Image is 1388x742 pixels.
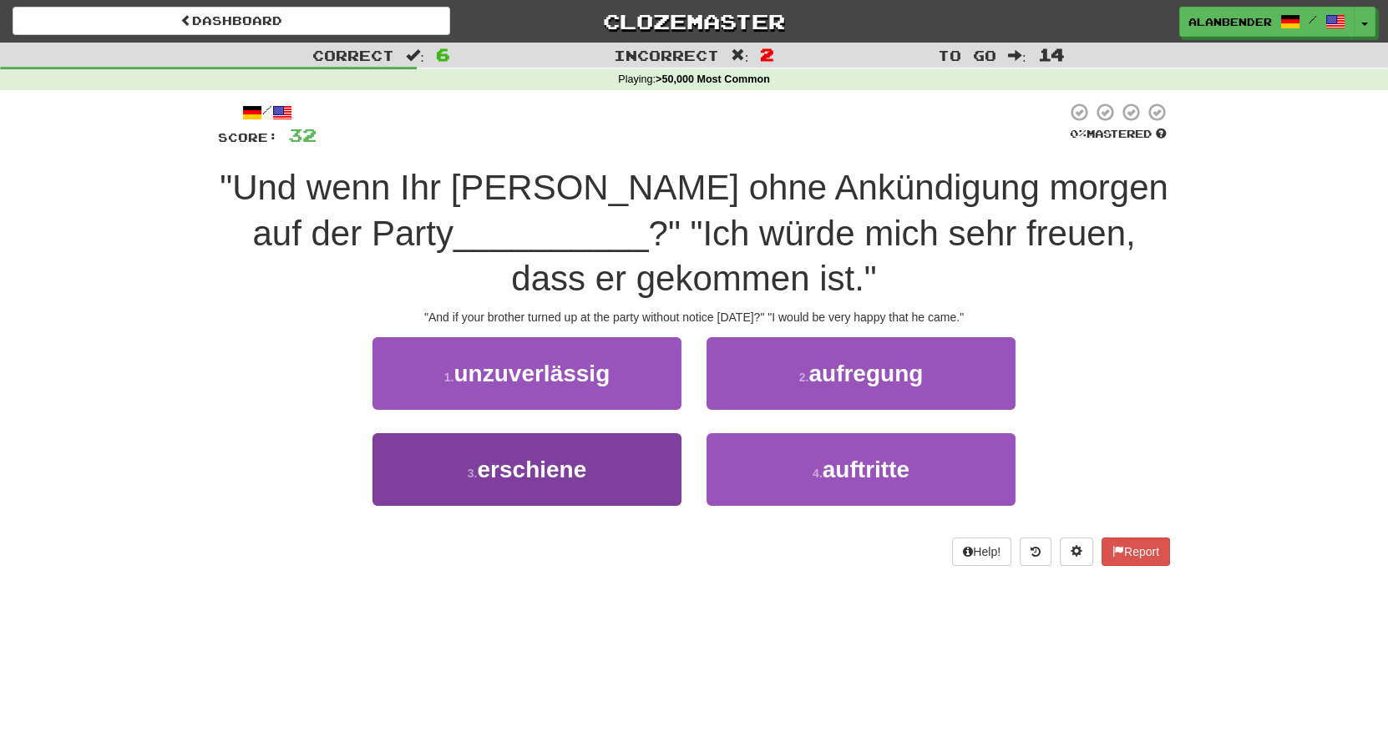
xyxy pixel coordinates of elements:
span: "Und wenn Ihr [PERSON_NAME] ohne Ankündigung morgen auf der Party [220,168,1168,253]
span: To go [938,47,996,63]
span: : [731,48,749,63]
span: __________ [453,214,649,253]
span: Incorrect [614,47,719,63]
span: : [406,48,424,63]
span: 14 [1038,44,1065,64]
button: 3.erschiene [372,433,681,506]
span: 6 [436,44,450,64]
span: aufregung [808,361,923,386]
strong: >50,000 Most Common [656,73,770,85]
span: 2 [760,44,774,64]
span: AlanBender [1188,14,1272,29]
span: 32 [288,124,317,145]
div: Mastered [1066,127,1170,142]
div: / [218,102,317,123]
span: 0 % [1070,127,1087,140]
button: Report [1102,538,1170,566]
span: ?" "Ich würde mich sehr freuen, dass er gekommen ist." [511,214,1135,299]
small: 2 . [799,371,809,384]
span: Score: [218,130,278,144]
span: : [1008,48,1026,63]
button: Help! [952,538,1011,566]
small: 4 . [813,467,823,480]
small: 3 . [468,467,478,480]
a: Clozemaster [475,7,913,36]
div: "And if your brother turned up at the party without notice [DATE]?" "I would be very happy that h... [218,309,1170,326]
button: Round history (alt+y) [1020,538,1051,566]
button: 1.unzuverlässig [372,337,681,410]
a: AlanBender / [1179,7,1355,37]
span: unzuverlässig [453,361,610,386]
span: erschiene [477,457,586,482]
span: auftritte [823,457,909,482]
small: 1 . [444,371,454,384]
button: 2.aufregung [707,337,1016,410]
button: 4.auftritte [707,433,1016,506]
span: / [1309,13,1317,25]
span: Correct [312,47,394,63]
a: Dashboard [13,7,450,35]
